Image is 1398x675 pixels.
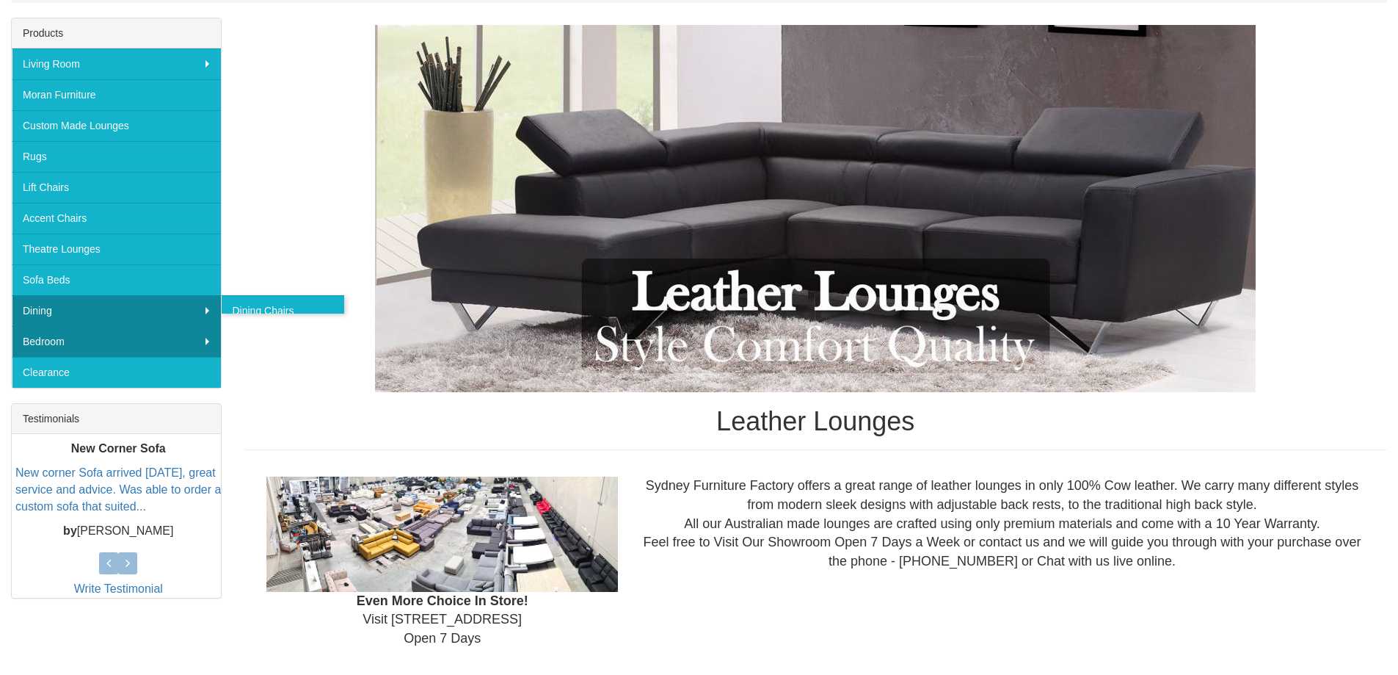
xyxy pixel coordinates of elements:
a: Rugs [12,141,221,172]
div: Products [12,18,221,48]
a: Moran Furniture [12,79,221,110]
h1: Leather Lounges [244,407,1387,436]
a: Dining Chairs [221,295,344,326]
div: Visit [STREET_ADDRESS] Open 7 Days [255,477,629,649]
b: New Corner Sofa [71,442,166,455]
a: Write Testimonial [74,582,163,595]
a: Lift Chairs [12,172,221,203]
p: [PERSON_NAME] [15,523,221,540]
img: Leather Lounges [375,25,1256,392]
a: Clearance [12,357,221,388]
a: Dining [12,295,221,326]
div: Testimonials [12,404,221,434]
a: Bedroom [12,326,221,357]
img: Showroom [266,477,618,591]
a: Living Room [12,48,221,79]
a: Sofa Beds [12,264,221,295]
a: New corner Sofa arrived [DATE], great service and advice. Was able to order a custom sofa that su... [15,466,221,513]
a: Accent Chairs [12,203,221,234]
div: Sydney Furniture Factory offers a great range of leather lounges in only 100% Cow leather. We car... [629,477,1375,571]
a: Custom Made Lounges [12,110,221,141]
a: Theatre Lounges [12,234,221,264]
b: by [63,524,77,537]
b: Even More Choice In Store! [357,593,528,608]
